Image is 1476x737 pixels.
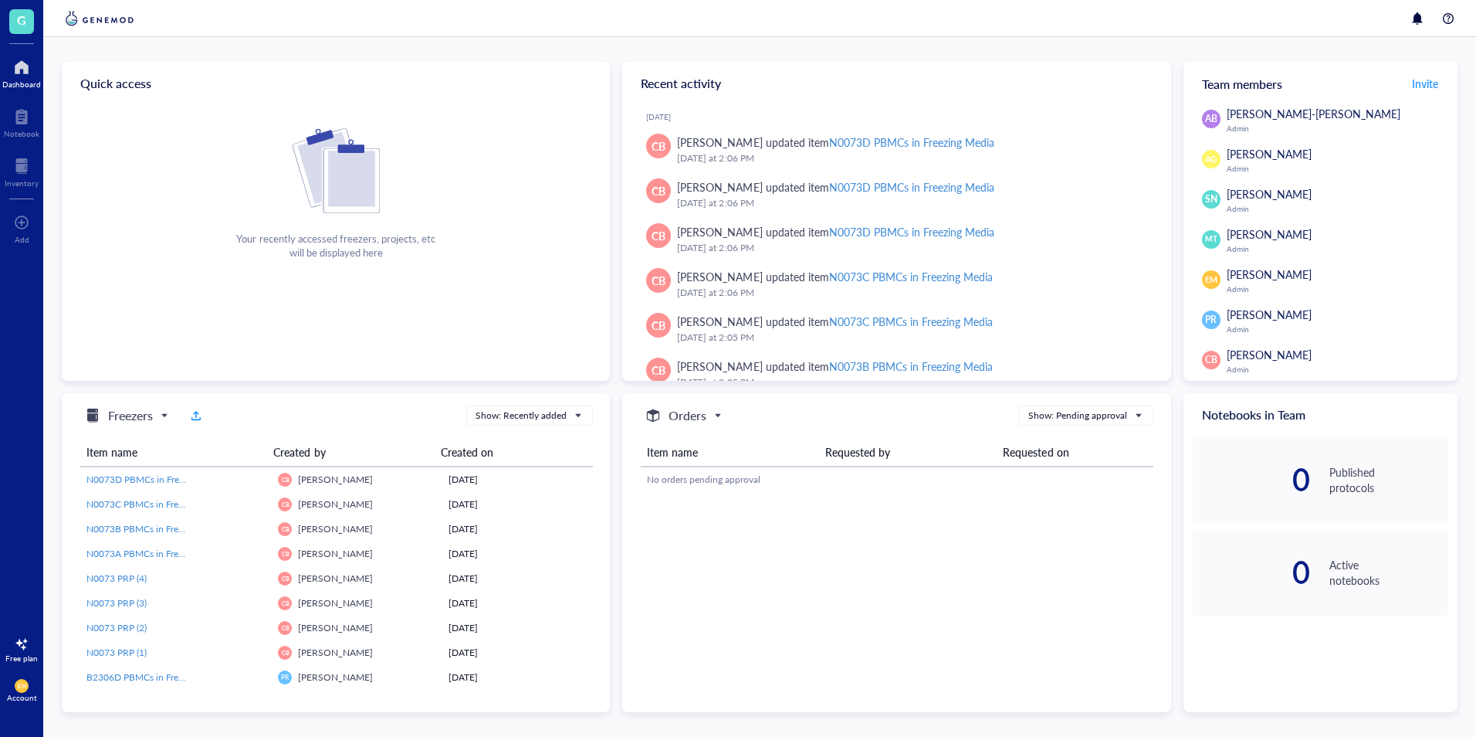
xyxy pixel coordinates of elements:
[4,104,39,138] a: Notebook
[1227,284,1448,294] div: Admin
[635,217,1158,262] a: CB[PERSON_NAME] updated itemN0073D PBMCs in Freezing Media[DATE] at 2:06 PM
[1227,307,1312,322] span: [PERSON_NAME]
[86,572,147,585] span: N0073 PRP (4)
[652,227,665,244] span: CB
[449,671,586,684] div: [DATE]
[829,179,994,195] div: N0073D PBMCs in Freezing Media
[635,307,1158,352] a: CB[PERSON_NAME] updated itemN0073C PBMCs in Freezing Media[DATE] at 2:05 PM
[677,268,993,285] div: [PERSON_NAME] updated item
[1329,464,1448,495] div: Published protocols
[86,473,266,487] a: N0073D PBMCs in Freezing Media
[2,80,41,89] div: Dashboard
[1028,409,1127,423] div: Show: Pending approval
[86,522,227,535] span: N0073B PBMCs in Freezing Media
[677,151,1146,166] div: [DATE] at 2:06 PM
[298,646,373,659] span: [PERSON_NAME]
[1205,233,1217,245] span: MT
[677,223,994,240] div: [PERSON_NAME] updated item
[819,438,997,467] th: Requested by
[677,134,994,151] div: [PERSON_NAME] updated item
[476,409,567,423] div: Show: Recently added
[281,674,289,681] span: PR
[1183,393,1457,436] div: Notebooks in Team
[829,269,993,284] div: N0073C PBMCs in Freezing Media
[18,683,25,689] span: EM
[293,128,380,213] img: Cf+DiIyRRx+BTSbnYhsZzE9to3+AfuhVxcka4spAAAAAElFTkSuQmCC
[1205,313,1217,327] span: PR
[298,572,373,585] span: [PERSON_NAME]
[635,127,1158,172] a: CB[PERSON_NAME] updated itemN0073D PBMCs in Freezing Media[DATE] at 2:06 PM
[677,330,1146,345] div: [DATE] at 2:05 PM
[1412,76,1438,91] span: Invite
[449,621,586,635] div: [DATE]
[281,599,289,606] span: CB
[677,195,1146,211] div: [DATE] at 2:06 PM
[677,313,993,330] div: [PERSON_NAME] updated item
[62,9,137,28] img: genemod-logo
[652,272,665,289] span: CB
[1193,560,1312,585] div: 0
[1227,324,1448,334] div: Admin
[86,671,266,684] a: B2306D PBMCs in Freezing Media
[281,575,289,582] span: CB
[1205,192,1217,206] span: SN
[677,178,994,195] div: [PERSON_NAME] updated item
[646,112,1158,121] div: [DATE]
[1193,467,1312,492] div: 0
[17,10,26,29] span: G
[86,621,266,635] a: N0073 PRP (2)
[669,406,706,425] h5: Orders
[86,596,266,610] a: N0073 PRP (3)
[449,646,586,660] div: [DATE]
[86,498,227,511] span: N0073C PBMCs in Freezing Media
[449,522,586,536] div: [DATE]
[281,501,289,508] span: CB
[7,693,37,702] div: Account
[449,473,586,487] div: [DATE]
[635,352,1158,396] a: CB[PERSON_NAME] updated itemN0073B PBMCs in Freezing Media[DATE] at 2:05 PM
[1227,186,1312,202] span: [PERSON_NAME]
[86,547,227,560] span: N0073A PBMCs in Freezing Media
[4,129,39,138] div: Notebook
[1227,226,1312,242] span: [PERSON_NAME]
[80,438,267,467] th: Item name
[108,406,153,425] h5: Freezers
[449,596,586,610] div: [DATE]
[86,596,147,610] span: N0073 PRP (3)
[236,232,435,260] div: Your recently accessed freezers, projects, etc will be displayed here
[15,235,29,244] div: Add
[652,138,665,155] span: CB
[298,473,373,486] span: [PERSON_NAME]
[652,182,665,199] span: CB
[281,476,289,483] span: CB
[5,654,38,663] div: Free plan
[298,621,373,634] span: [PERSON_NAME]
[449,547,586,561] div: [DATE]
[1329,557,1448,588] div: Active notebooks
[298,522,373,535] span: [PERSON_NAME]
[829,224,994,239] div: N0073D PBMCs in Freezing Media
[997,438,1153,467] th: Requested on
[1227,106,1400,121] span: [PERSON_NAME]-[PERSON_NAME]
[647,473,1147,487] div: No orders pending approval
[1227,365,1448,374] div: Admin
[1205,353,1217,367] span: CB
[281,624,289,631] span: CB
[829,134,994,150] div: N0073D PBMCs in Freezing Media
[267,438,434,467] th: Created by
[86,498,266,511] a: N0073C PBMCs in Freezing Media
[1227,164,1448,173] div: Admin
[298,596,373,610] span: [PERSON_NAME]
[298,498,373,511] span: [PERSON_NAME]
[86,522,266,536] a: N0073B PBMCs in Freezing Media
[5,178,39,188] div: Inventory
[1205,112,1217,126] span: AB
[86,572,266,586] a: N0073 PRP (4)
[5,154,39,188] a: Inventory
[677,285,1146,301] div: [DATE] at 2:06 PM
[2,55,41,89] a: Dashboard
[449,498,586,511] div: [DATE]
[1227,267,1312,282] span: [PERSON_NAME]
[86,621,147,634] span: N0073 PRP (2)
[677,240,1146,256] div: [DATE] at 2:06 PM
